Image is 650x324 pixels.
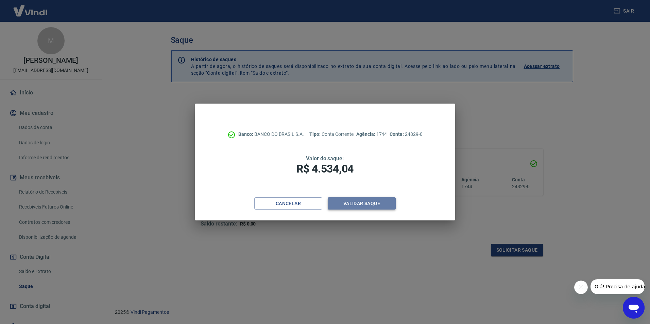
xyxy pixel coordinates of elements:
[309,131,322,137] span: Tipo:
[356,131,376,137] span: Agência:
[591,279,645,294] iframe: Mensagem da empresa
[254,197,322,210] button: Cancelar
[306,155,344,162] span: Valor do saque:
[296,162,354,175] span: R$ 4.534,04
[328,197,396,210] button: Validar saque
[4,5,57,10] span: Olá! Precisa de ajuda?
[238,131,254,137] span: Banco:
[356,131,387,138] p: 1744
[238,131,304,138] p: BANCO DO BRASIL S.A.
[574,281,588,294] iframe: Fechar mensagem
[390,131,422,138] p: 24829-0
[309,131,354,138] p: Conta Corrente
[623,297,645,319] iframe: Botão para abrir a janela de mensagens
[390,131,405,137] span: Conta:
